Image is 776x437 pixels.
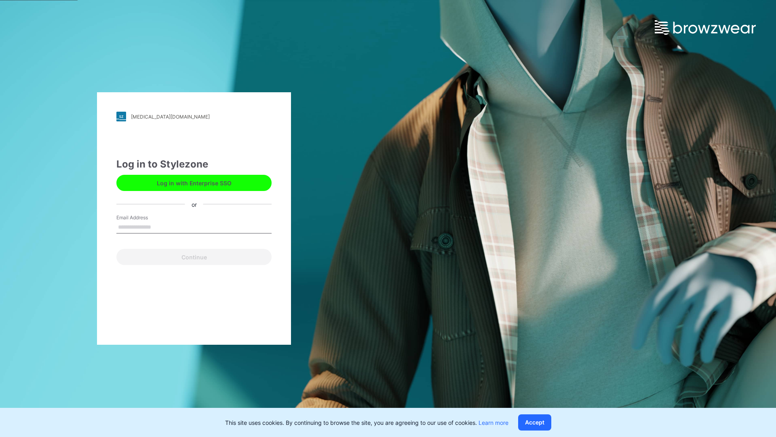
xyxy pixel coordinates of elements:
[116,112,126,121] img: stylezone-logo.562084cfcfab977791bfbf7441f1a819.svg
[185,200,203,208] div: or
[131,114,210,120] div: [MEDICAL_DATA][DOMAIN_NAME]
[655,20,756,35] img: browzwear-logo.e42bd6dac1945053ebaf764b6aa21510.svg
[116,214,173,221] label: Email Address
[116,112,272,121] a: [MEDICAL_DATA][DOMAIN_NAME]
[479,419,508,426] a: Learn more
[225,418,508,427] p: This site uses cookies. By continuing to browse the site, you are agreeing to our use of cookies.
[116,175,272,191] button: Log in with Enterprise SSO
[116,157,272,172] div: Log in to Stylezone
[518,414,551,431] button: Accept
